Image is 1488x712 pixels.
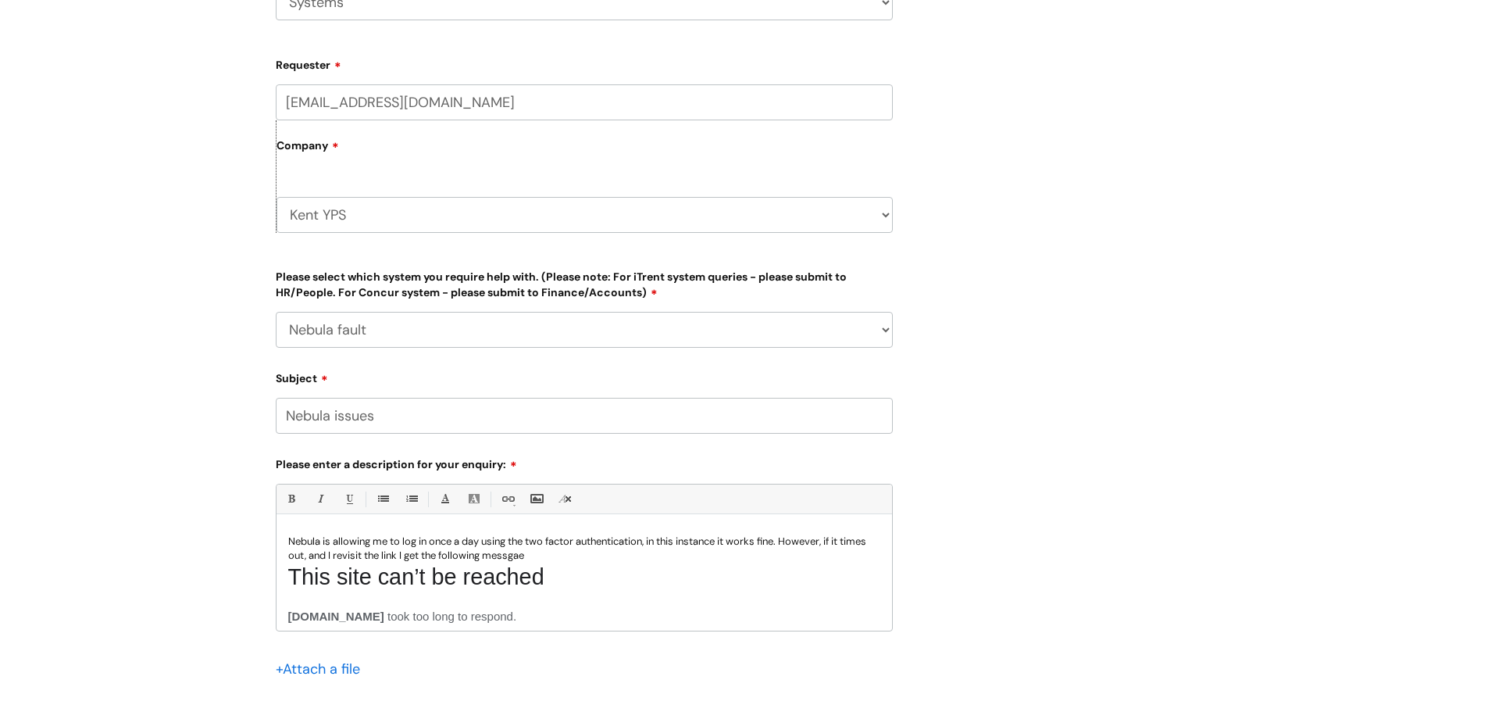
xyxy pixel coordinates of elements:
a: Back Color [464,489,484,509]
p: took too long to respond. [288,610,517,623]
label: Please select which system you require help with. (Please note: For iTrent system queries - pleas... [276,267,893,299]
h1: This site can’t be reached [288,563,880,591]
a: Underline(Ctrl-U) [339,489,359,509]
label: Please enter a description for your enquiry: [276,453,893,471]
input: Email [276,84,893,120]
a: Insert Image... [526,489,546,509]
a: Font Color [435,489,455,509]
a: Italic (Ctrl-I) [310,489,330,509]
a: Bold (Ctrl-B) [281,489,301,509]
label: Company [277,134,893,169]
p: Try: [288,628,880,642]
label: Requester [276,53,893,72]
a: Link [498,489,517,509]
a: Remove formatting (Ctrl-\) [555,489,575,509]
label: Subject [276,367,893,385]
p: Nebula is allowing me to log in once a day using the two factor authentication, in this instance ... [288,535,880,563]
a: • Unordered List (Ctrl-Shift-7) [373,489,392,509]
span: + [276,660,283,678]
b: [DOMAIN_NAME] [288,610,384,623]
a: 1. Ordered List (Ctrl-Shift-8) [401,489,421,509]
div: Attach a file [276,657,369,682]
